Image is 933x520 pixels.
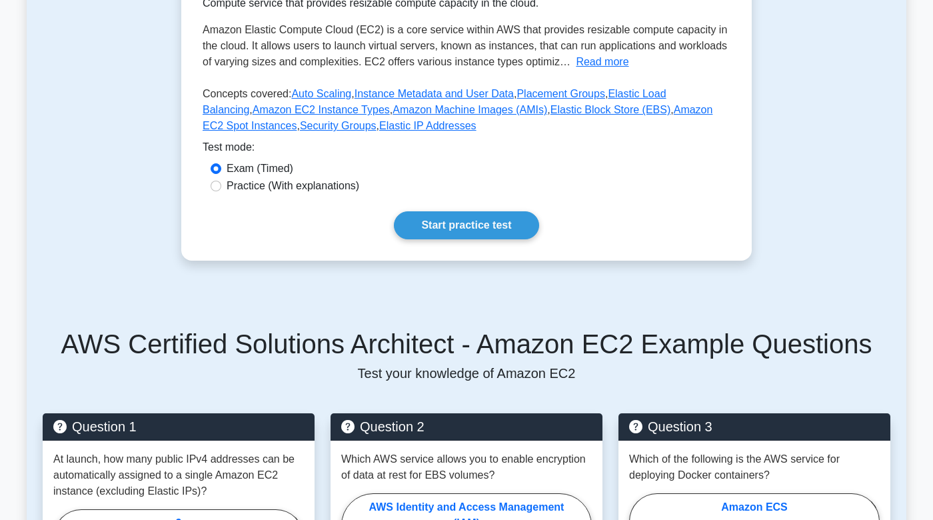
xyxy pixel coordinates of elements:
[53,451,304,499] p: At launch, how many public IPv4 addresses can be automatically assigned to a single Amazon EC2 in...
[576,54,628,70] button: Read more
[341,451,592,483] p: Which AWS service allows you to enable encryption of data at rest for EBS volumes?
[341,419,592,435] h5: Question 2
[43,365,890,381] p: Test your knowledge of Amazon EC2
[300,120,377,131] a: Security Groups
[550,104,671,115] a: Elastic Block Store (EBS)
[394,211,538,239] a: Start practice test
[393,104,547,115] a: Amazon Machine Images (AMIs)
[355,88,514,99] a: Instance Metadata and User Data
[629,419,880,435] h5: Question 3
[516,88,605,99] a: Placement Groups
[43,328,890,360] h5: AWS Certified Solutions Architect - Amazon EC2 Example Questions
[203,86,730,139] p: Concepts covered: , , , , , , , , ,
[227,161,293,177] label: Exam (Timed)
[253,104,390,115] a: Amazon EC2 Instance Types
[203,139,730,161] div: Test mode:
[629,451,880,483] p: Which of the following is the AWS service for deploying Docker containers?
[227,178,359,194] label: Practice (With explanations)
[291,88,351,99] a: Auto Scaling
[203,24,727,67] span: Amazon Elastic Compute Cloud (EC2) is a core service within AWS that provides resizable compute c...
[379,120,476,131] a: Elastic IP Addresses
[53,419,304,435] h5: Question 1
